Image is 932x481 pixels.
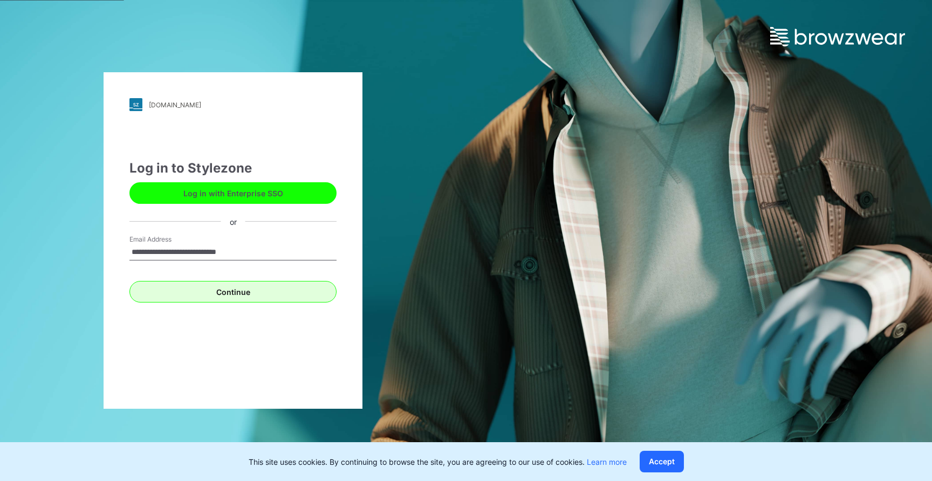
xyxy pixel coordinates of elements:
button: Accept [640,451,684,472]
img: browzwear-logo.e42bd6dac1945053ebaf764b6aa21510.svg [770,27,905,46]
div: [DOMAIN_NAME] [149,101,201,109]
a: [DOMAIN_NAME] [129,98,337,111]
div: or [221,216,245,227]
button: Log in with Enterprise SSO [129,182,337,204]
p: This site uses cookies. By continuing to browse the site, you are agreeing to our use of cookies. [249,456,627,468]
label: Email Address [129,235,205,244]
div: Log in to Stylezone [129,159,337,178]
a: Learn more [587,457,627,466]
button: Continue [129,281,337,303]
img: stylezone-logo.562084cfcfab977791bfbf7441f1a819.svg [129,98,142,111]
